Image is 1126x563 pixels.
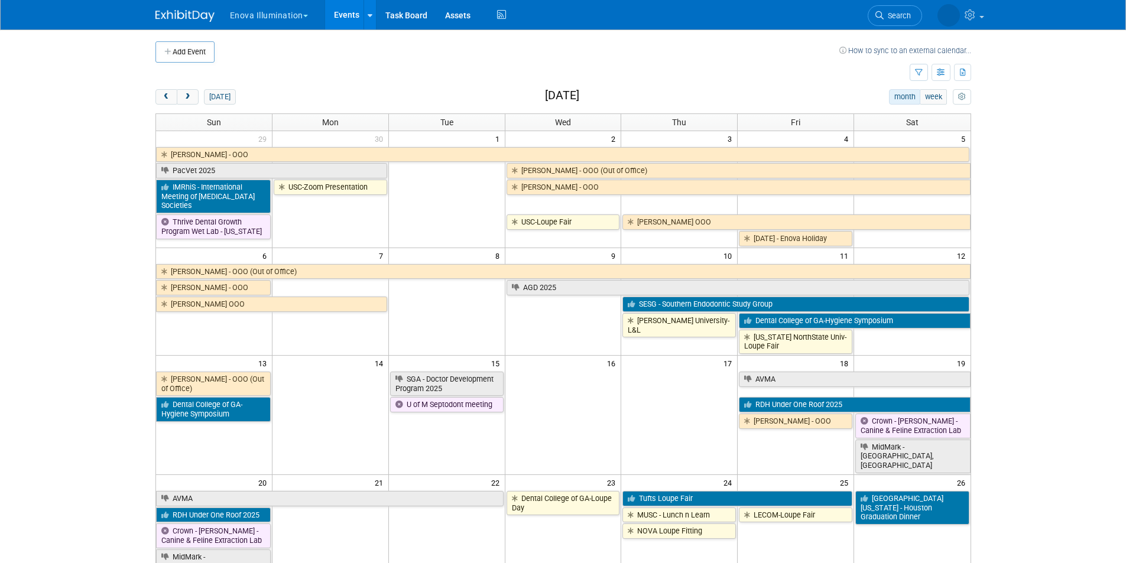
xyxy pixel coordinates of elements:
a: AVMA [739,372,970,387]
a: [PERSON_NAME] OOO [156,297,387,312]
a: U of M Septodont meeting [390,397,504,412]
span: Mon [322,118,339,127]
a: SESG - Southern Endodontic Study Group [622,297,969,312]
a: RDH Under One Roof 2025 [739,397,970,412]
a: USC-Zoom Presentation [274,180,387,195]
a: [PERSON_NAME] - OOO (Out of Office) [156,264,971,279]
span: 14 [374,356,388,370]
span: 15 [490,356,505,370]
span: 9 [610,248,621,263]
span: 12 [956,248,971,263]
span: 24 [722,475,737,490]
a: [DATE] - Enova Holiday [739,231,852,246]
a: LECOM-Loupe Fair [739,507,852,523]
button: myCustomButton [953,89,971,105]
a: [PERSON_NAME] - OOO [156,280,271,295]
button: prev [155,89,177,105]
img: Sarah Swinick [937,4,960,27]
span: 25 [839,475,854,490]
button: next [177,89,199,105]
a: [PERSON_NAME] - OOO (Out of Office) [507,163,971,178]
a: NOVA Loupe Fitting [622,523,736,539]
span: Thu [672,118,686,127]
button: month [889,89,920,105]
span: 7 [378,248,388,263]
a: AGD 2025 [507,280,969,295]
span: 17 [722,356,737,370]
span: 30 [374,131,388,146]
button: week [920,89,947,105]
a: SGA - Doctor Development Program 2025 [390,372,504,396]
span: Tue [440,118,453,127]
i: Personalize Calendar [958,93,966,101]
span: 26 [956,475,971,490]
a: [GEOGRAPHIC_DATA][US_STATE] - Houston Graduation Dinner [855,491,969,525]
span: 8 [494,248,505,263]
a: [PERSON_NAME] University-L&L [622,313,736,337]
span: 6 [261,248,272,263]
img: ExhibitDay [155,10,215,22]
a: Thrive Dental Growth Program Wet Lab - [US_STATE] [156,214,271,239]
span: 3 [726,131,737,146]
a: [PERSON_NAME] - OOO [739,414,852,429]
span: 2 [610,131,621,146]
a: [PERSON_NAME] OOO [622,214,970,230]
a: MUSC - Lunch n Learn [622,507,736,523]
a: Dental College of GA-Hygiene Symposium [156,397,271,421]
span: 13 [257,356,272,370]
a: Crown - [PERSON_NAME] - Canine & Feline Extraction Lab [156,523,271,548]
a: Tufts Loupe Fair [622,491,852,506]
span: 11 [839,248,854,263]
span: 19 [956,356,971,370]
span: 29 [257,131,272,146]
span: 5 [960,131,971,146]
a: RDH Under One Roof 2025 [156,507,271,523]
a: Search [868,5,922,26]
span: Fri [791,118,800,127]
span: 23 [606,475,621,490]
span: 16 [606,356,621,370]
a: Crown - [PERSON_NAME] - Canine & Feline Extraction Lab [855,414,970,438]
a: How to sync to an external calendar... [839,46,971,55]
a: MidMark - [GEOGRAPHIC_DATA], [GEOGRAPHIC_DATA] [855,440,970,473]
a: PacVet 2025 [156,163,387,178]
span: 18 [839,356,854,370]
span: 1 [494,131,505,146]
a: [PERSON_NAME] - OOO [156,147,969,162]
h2: [DATE] [545,89,579,102]
span: 22 [490,475,505,490]
a: [PERSON_NAME] - OOO (Out of Office) [156,372,271,396]
a: IMRhiS - International Meeting of [MEDICAL_DATA] Societies [156,180,271,213]
span: 20 [257,475,272,490]
a: [US_STATE] NorthState Univ-Loupe Fair [739,330,852,354]
span: Sun [207,118,221,127]
span: Sat [906,118,919,127]
span: Search [884,11,911,20]
span: 10 [722,248,737,263]
a: Dental College of GA-Loupe Day [507,491,620,515]
button: Add Event [155,41,215,63]
a: Dental College of GA-Hygiene Symposium [739,313,970,328]
span: Wed [555,118,571,127]
a: [PERSON_NAME] - OOO [507,180,971,195]
button: [DATE] [204,89,235,105]
a: AVMA [156,491,504,506]
span: 21 [374,475,388,490]
a: USC-Loupe Fair [507,214,620,230]
span: 4 [843,131,854,146]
